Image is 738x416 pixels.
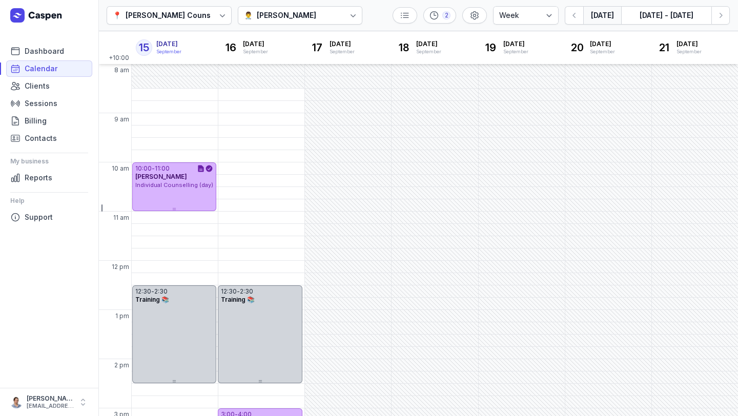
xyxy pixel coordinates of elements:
div: September [590,48,615,55]
div: My business [10,153,88,170]
span: Individual Counselling (day) [135,181,213,189]
div: 20 [569,39,586,56]
span: 12 pm [112,263,129,271]
span: Clients [25,80,50,92]
div: [PERSON_NAME] Counselling [126,9,231,22]
div: 2:30 [154,287,168,296]
div: 19 [483,39,499,56]
button: [DATE] [583,6,621,25]
div: 12:30 [221,287,237,296]
span: [PERSON_NAME] [135,173,187,180]
div: 11:00 [155,164,170,173]
img: User profile image [10,396,23,408]
span: 2 pm [114,361,129,369]
div: 16 [222,39,239,56]
div: September [243,48,268,55]
div: September [416,48,441,55]
div: 18 [396,39,412,56]
span: 8 am [114,66,129,74]
span: Contacts [25,132,57,144]
span: 9 am [114,115,129,123]
button: [DATE] - [DATE] [621,6,711,25]
div: September [156,48,181,55]
div: 👨‍⚕️ [244,9,253,22]
div: 12:30 [135,287,151,296]
span: Billing [25,115,47,127]
div: 2:30 [240,287,253,296]
div: 17 [309,39,325,56]
div: 2 [442,11,450,19]
div: September [676,48,702,55]
span: [DATE] [156,40,181,48]
div: Help [10,193,88,209]
div: - [152,164,155,173]
span: Support [25,211,53,223]
div: September [503,48,528,55]
span: Training 📚 [221,296,255,303]
span: Training 📚 [135,296,169,303]
span: [DATE] [503,40,528,48]
div: - [151,287,154,296]
div: September [330,48,355,55]
span: [DATE] [676,40,702,48]
div: [PERSON_NAME] [27,394,74,403]
span: 11 am [113,214,129,222]
div: [EMAIL_ADDRESS][DOMAIN_NAME] [27,403,74,410]
span: Dashboard [25,45,64,57]
span: Sessions [25,97,57,110]
div: 10:00 [135,164,152,173]
div: 15 [136,39,152,56]
div: - [237,287,240,296]
div: 21 [656,39,672,56]
span: Reports [25,172,52,184]
span: 10 am [112,164,129,173]
span: Calendar [25,63,57,75]
div: 📍 [113,9,121,22]
span: [DATE] [243,40,268,48]
span: [DATE] [330,40,355,48]
span: +10:00 [109,54,131,64]
span: [DATE] [590,40,615,48]
span: [DATE] [416,40,441,48]
div: [PERSON_NAME] [257,9,316,22]
span: 1 pm [115,312,129,320]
